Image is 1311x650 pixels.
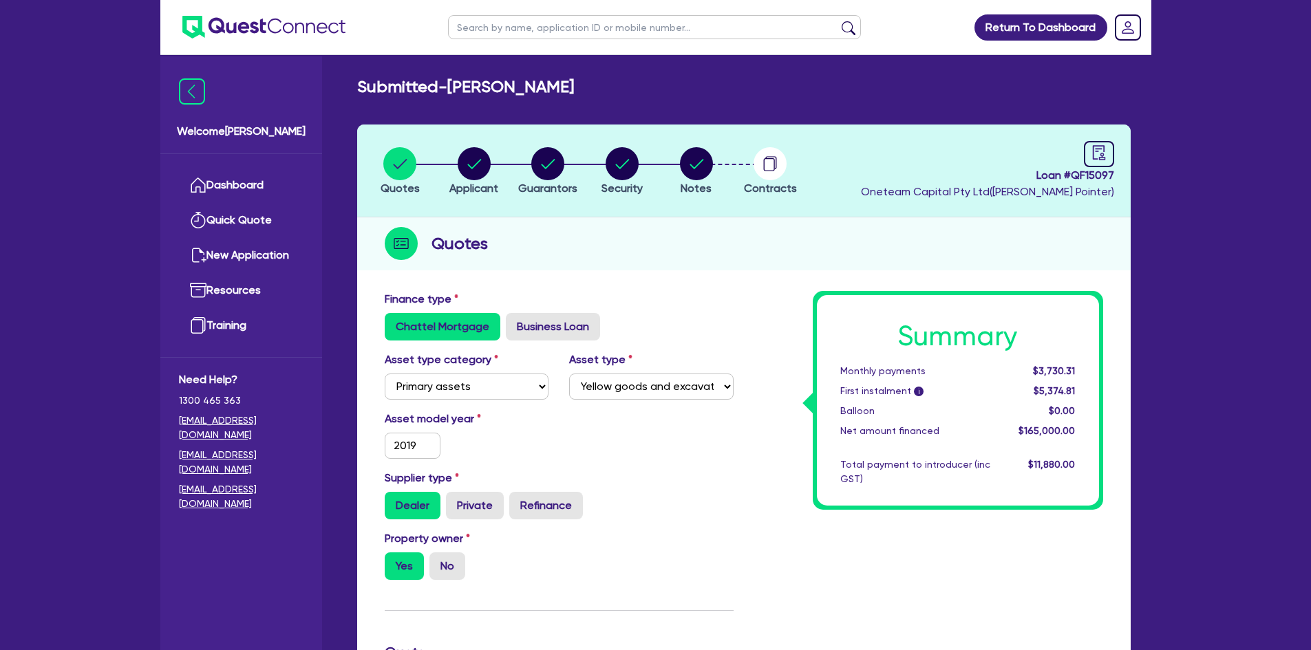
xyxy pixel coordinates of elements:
input: Search by name, application ID or mobile number... [448,15,861,39]
span: i [914,387,924,396]
a: [EMAIL_ADDRESS][DOMAIN_NAME] [179,482,303,511]
label: Private [446,492,504,519]
label: Chattel Mortgage [385,313,500,340]
h2: Quotes [431,231,488,256]
img: icon-menu-close [179,78,205,105]
span: Security [601,182,643,195]
span: Oneteam Capital Pty Ltd ( [PERSON_NAME] Pointer ) [861,185,1114,198]
div: Net amount financed [830,424,1001,438]
button: Guarantors [518,147,578,197]
span: Loan # QF15097 [861,167,1114,184]
label: Business Loan [506,313,600,340]
span: Guarantors [518,182,577,195]
span: Welcome [PERSON_NAME] [177,123,306,140]
span: $5,374.81 [1034,385,1075,396]
label: Asset model year [374,411,559,427]
label: Asset type [569,351,632,368]
h2: Submitted - [PERSON_NAME] [357,77,574,97]
a: Dashboard [179,168,303,203]
a: audit [1084,141,1114,167]
button: Applicant [449,147,499,197]
button: Contracts [743,147,798,197]
a: New Application [179,238,303,273]
a: Training [179,308,303,343]
a: Resources [179,273,303,308]
div: Total payment to introducer (inc GST) [830,457,1001,486]
span: Notes [681,182,712,195]
a: Quick Quote [179,203,303,238]
div: First instalment [830,384,1001,398]
label: Supplier type [385,470,459,486]
a: [EMAIL_ADDRESS][DOMAIN_NAME] [179,448,303,477]
button: Notes [679,147,714,197]
label: No [429,552,465,580]
span: $11,880.00 [1028,459,1075,470]
img: quick-quote [190,212,206,228]
button: Quotes [380,147,420,197]
label: Refinance [509,492,583,519]
label: Asset type category [385,351,498,368]
img: step-icon [385,227,418,260]
div: Monthly payments [830,364,1001,378]
img: quest-connect-logo-blue [182,16,345,39]
div: Balloon [830,404,1001,418]
span: $0.00 [1049,405,1075,416]
a: [EMAIL_ADDRESS][DOMAIN_NAME] [179,413,303,442]
img: training [190,317,206,334]
span: audit [1091,145,1107,160]
span: $165,000.00 [1019,425,1075,436]
label: Yes [385,552,424,580]
span: Contracts [744,182,797,195]
span: Applicant [449,182,498,195]
span: Quotes [381,182,420,195]
label: Finance type [385,291,458,307]
span: $3,730.31 [1033,365,1075,376]
a: Dropdown toggle [1110,10,1146,45]
a: Return To Dashboard [974,14,1107,41]
span: Need Help? [179,371,303,388]
span: 1300 465 363 [179,393,303,408]
button: Security [601,147,643,197]
h1: Summary [840,320,1076,353]
img: resources [190,282,206,299]
label: Property owner [385,530,470,547]
label: Dealer [385,492,440,519]
img: new-application [190,247,206,263]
